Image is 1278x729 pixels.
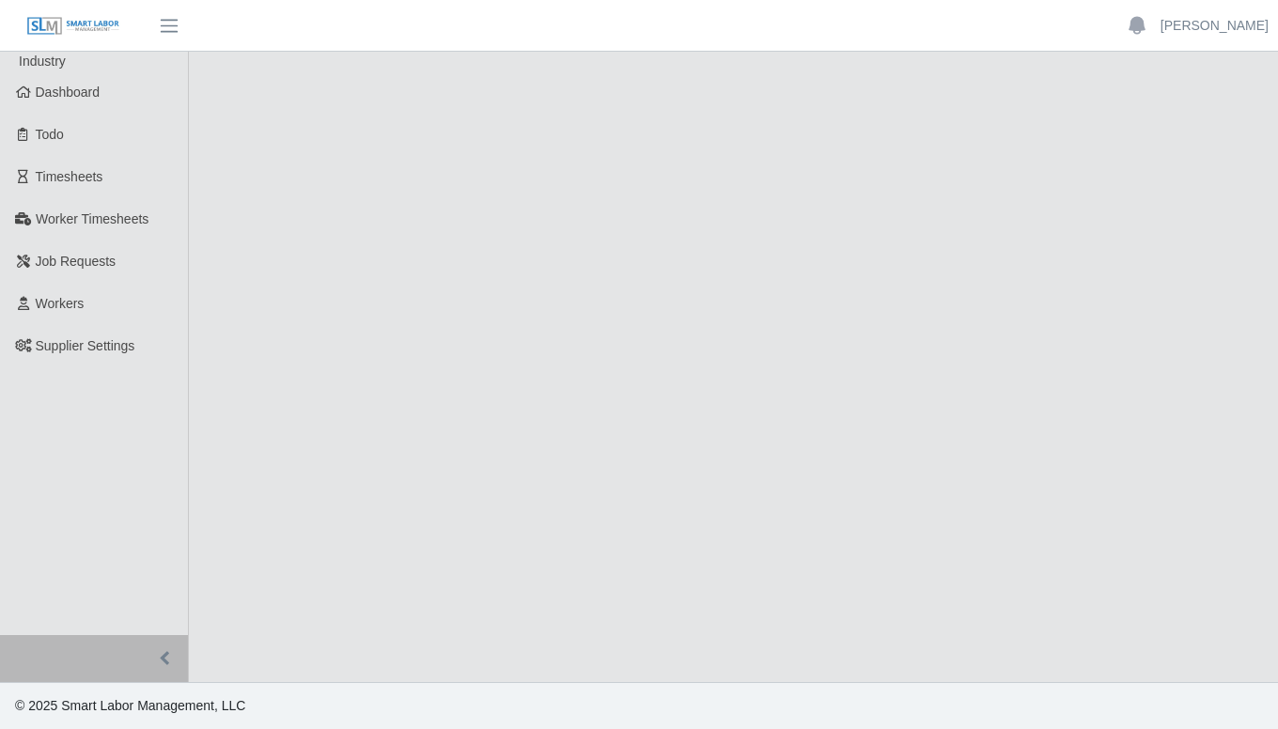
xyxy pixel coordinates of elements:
[19,54,66,69] span: Industry
[36,254,117,269] span: Job Requests
[36,211,148,226] span: Worker Timesheets
[15,698,245,713] span: © 2025 Smart Labor Management, LLC
[36,85,101,100] span: Dashboard
[36,296,85,311] span: Workers
[1161,16,1269,36] a: [PERSON_NAME]
[36,127,64,142] span: Todo
[36,169,103,184] span: Timesheets
[26,16,120,37] img: SLM Logo
[36,338,135,353] span: Supplier Settings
